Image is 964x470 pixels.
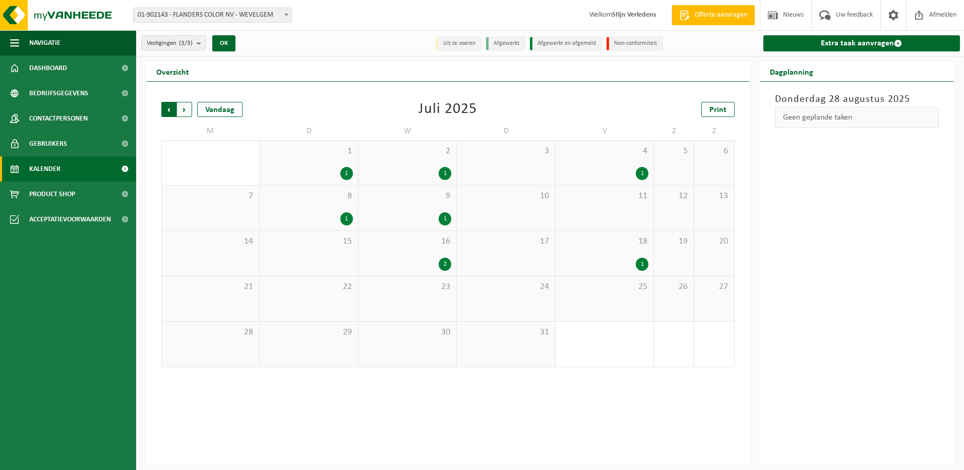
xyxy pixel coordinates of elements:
div: Geen geplande taken [775,107,939,128]
span: 7 [167,191,254,202]
span: 2 [364,146,451,157]
span: 1 [265,146,352,157]
span: Bedrijfsgegevens [29,81,88,106]
span: 01-902143 - FLANDERS COLOR NV - WEVELGEM [134,8,291,22]
span: Volgende [177,102,192,117]
span: 23 [364,281,451,292]
span: 31 [462,327,550,338]
a: Print [701,102,735,117]
td: W [358,122,457,140]
span: 20 [699,236,729,247]
span: 19 [659,236,689,247]
span: 30 [364,327,451,338]
td: D [260,122,358,140]
h2: Dagplanning [760,62,823,81]
span: 27 [699,281,729,292]
span: 10 [462,191,550,202]
div: 2 [439,258,451,271]
span: Contactpersonen [29,106,88,131]
div: 1 [636,258,648,271]
span: 24 [462,281,550,292]
td: Z [654,122,694,140]
div: Juli 2025 [418,102,477,117]
span: 5 [659,146,689,157]
span: Kalender [29,156,61,182]
span: 8 [265,191,352,202]
div: 1 [636,167,648,180]
span: Print [709,106,727,114]
count: (3/3) [179,40,193,46]
span: 3 [462,146,550,157]
li: Non-conformiteit [607,37,662,50]
span: 9 [364,191,451,202]
span: 26 [659,281,689,292]
div: 1 [439,212,451,225]
a: Offerte aanvragen [672,5,755,25]
li: Afgewerkt en afgemeld [530,37,601,50]
span: Acceptatievoorwaarden [29,207,111,232]
span: 14 [167,236,254,247]
span: Product Shop [29,182,75,207]
td: D [457,122,555,140]
h2: Overzicht [146,62,199,81]
span: 4 [561,146,648,157]
h3: Donderdag 28 augustus 2025 [775,92,939,107]
strong: Stijn Verledens [612,11,656,19]
span: 21 [167,281,254,292]
span: 28 [167,327,254,338]
span: 12 [659,191,689,202]
span: 15 [265,236,352,247]
span: 29 [265,327,352,338]
span: Gebruikers [29,131,67,156]
span: 11 [561,191,648,202]
a: Extra taak aanvragen [763,35,960,51]
span: Vorige [161,102,176,117]
td: Z [694,122,735,140]
span: 18 [561,236,648,247]
span: 22 [265,281,352,292]
li: Afgewerkt [486,37,525,50]
span: 13 [699,191,729,202]
div: Vandaag [197,102,243,117]
span: 01-902143 - FLANDERS COLOR NV - WEVELGEM [133,8,292,23]
span: Dashboard [29,55,67,81]
button: OK [212,35,235,51]
span: Offerte aanvragen [692,10,750,20]
div: 1 [340,167,353,180]
span: 25 [561,281,648,292]
span: 17 [462,236,550,247]
span: 16 [364,236,451,247]
td: M [161,122,260,140]
div: 1 [340,212,353,225]
span: Navigatie [29,30,61,55]
li: Uit te voeren [436,37,481,50]
span: 6 [699,146,729,157]
button: Vestigingen(3/3) [141,35,206,50]
div: 1 [439,167,451,180]
span: Vestigingen [147,36,193,51]
td: V [556,122,654,140]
